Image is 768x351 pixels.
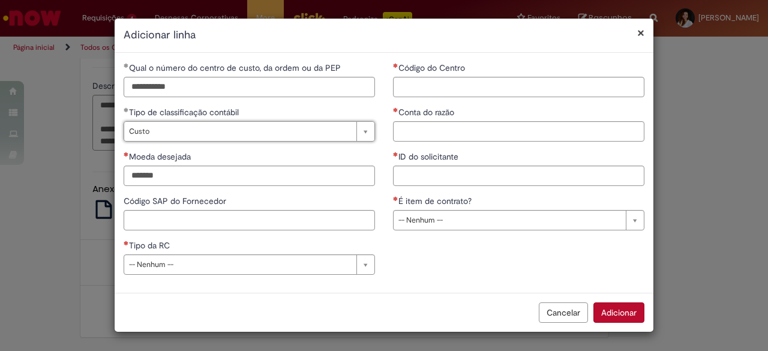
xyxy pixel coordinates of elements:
[129,122,350,141] span: Custo
[393,107,398,112] span: Necessários
[124,196,229,206] span: Código SAP do Fornecedor
[637,26,644,39] button: Fechar modal
[539,302,588,323] button: Cancelar
[393,152,398,157] span: Necessários
[124,63,129,68] span: Obrigatório Preenchido
[129,107,241,118] span: Tipo de classificação contábil
[124,241,129,245] span: Necessários
[398,62,467,73] span: Código do Centro
[393,166,644,186] input: ID do solicitante
[393,196,398,201] span: Necessários
[393,63,398,68] span: Necessários
[124,77,375,97] input: Qual o número do centro de custo, da ordem ou da PEP
[124,166,375,186] input: Moeda desejada
[129,240,172,251] span: Tipo da RC
[398,151,461,162] span: ID do solicitante
[398,196,474,206] span: É item de contrato?
[393,77,644,97] input: Código do Centro
[129,151,193,162] span: Moeda desejada
[124,152,129,157] span: Necessários
[398,107,457,118] span: Conta do razão
[593,302,644,323] button: Adicionar
[124,107,129,112] span: Obrigatório Preenchido
[398,211,620,230] span: -- Nenhum --
[393,121,644,142] input: Conta do razão
[124,28,644,43] h2: Adicionar linha
[129,255,350,274] span: -- Nenhum --
[124,210,375,230] input: Código SAP do Fornecedor
[129,62,343,73] span: Qual o número do centro de custo, da ordem ou da PEP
